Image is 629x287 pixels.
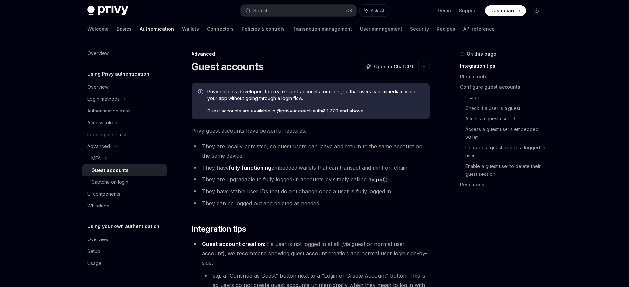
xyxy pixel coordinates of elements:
[437,21,455,37] a: Recipes
[87,107,130,115] div: Authentication state
[207,21,234,37] a: Connectors
[465,143,547,161] a: Upgrade a guest user to a logged-in user
[460,61,547,71] a: Integration tips
[82,257,167,269] a: Usage
[82,188,167,200] a: UI components
[374,63,414,70] span: Open in ChatGPT
[82,176,167,188] a: Captcha on login
[82,117,167,129] a: Access tokens
[192,163,430,172] li: They have embedded wallets that can transact and mint on-chain.
[87,21,109,37] a: Welcome
[87,222,159,230] h5: Using your own authentication
[465,113,547,124] a: Access a guest user ID
[87,70,149,78] h5: Using Privy authentication
[192,51,430,57] div: Advanced
[82,245,167,257] a: Setup
[87,95,120,103] div: Login methods
[192,175,430,184] li: They are upgradable to fully logged-in accounts by simply calling .
[207,108,423,114] span: Guest accounts are available in @privy-io/react-auth@1.77.0 and above.
[117,21,132,37] a: Basics
[91,166,129,174] div: Guest accounts
[485,5,526,16] a: Dashboard
[460,179,547,190] a: Resources
[360,21,402,37] a: User management
[82,105,167,117] a: Authentication state
[182,21,199,37] a: Wallets
[459,7,477,14] a: Support
[253,7,272,15] div: Search...
[198,89,205,96] svg: Info
[87,143,110,150] div: Advanced
[87,6,128,15] img: dark logo
[192,224,246,234] span: Integration tips
[82,200,167,212] a: Whitelabel
[465,103,547,113] a: Check if a user is a guest
[465,124,547,143] a: Access a guest user’s embedded wallet
[140,21,174,37] a: Authentication
[82,164,167,176] a: Guest accounts
[241,5,356,16] button: Search...⌘K
[87,83,109,91] div: Overview
[87,49,109,57] div: Overview
[460,82,547,92] a: Configure guest accounts
[460,71,547,82] a: Please note
[87,131,127,139] div: Logging users out
[207,88,423,102] span: Privy enables developers to create Guest accounts for users, so that users can immediately use yo...
[360,5,389,16] button: Ask AI
[362,61,418,72] button: Open in ChatGPT
[87,259,102,267] div: Usage
[463,21,495,37] a: API reference
[192,199,430,208] li: They can be logged out and deleted as needed.
[91,178,128,186] div: Captcha on login
[82,234,167,245] a: Overview
[465,92,547,103] a: Usage
[87,190,120,198] div: UI components
[87,236,109,243] div: Overview
[242,21,285,37] a: Policies & controls
[82,129,167,141] a: Logging users out
[465,161,547,179] a: Enable a guest user to delete their guest session
[82,81,167,93] a: Overview
[467,50,496,58] span: On this page
[345,8,352,13] span: ⌘ K
[410,21,429,37] a: Security
[371,7,384,14] span: Ask AI
[202,241,265,247] strong: Guest account creation:
[531,5,542,16] button: Toggle dark mode
[87,119,120,127] div: Access tokens
[192,142,430,160] li: They are locally persisted, so guest users can leave and return to the same account on the same d...
[293,21,352,37] a: Transaction management
[490,7,516,14] span: Dashboard
[91,154,101,162] div: MFA
[87,202,111,210] div: Whitelabel
[192,61,264,73] h1: Guest accounts
[367,176,390,183] code: login()
[87,247,100,255] div: Setup
[192,126,430,135] span: Privy guest accounts have powerful features:
[192,187,430,196] li: They have stable user IDs that do not change once a user is fully logged in.
[438,7,451,14] a: Demo
[229,164,271,171] strong: fully functioning
[82,48,167,59] a: Overview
